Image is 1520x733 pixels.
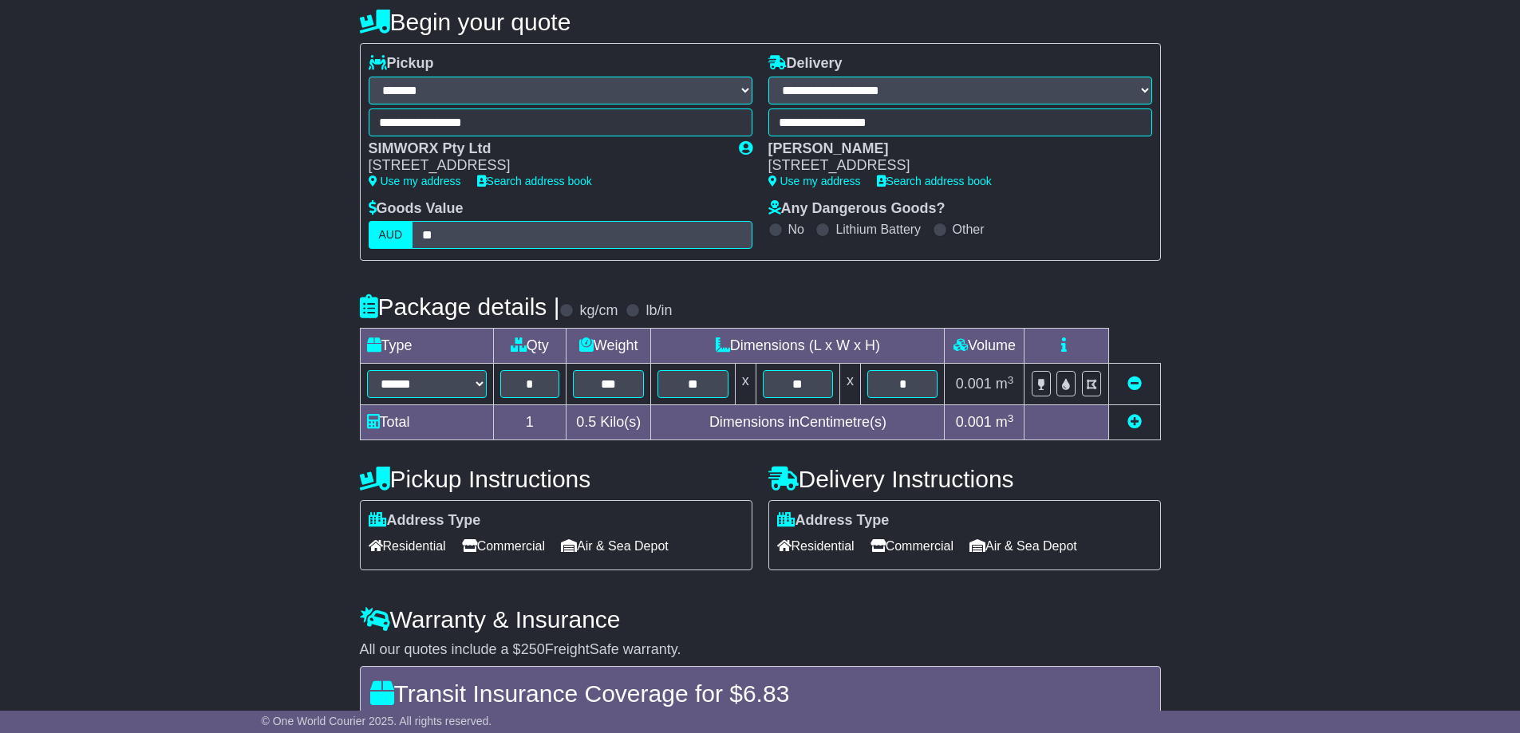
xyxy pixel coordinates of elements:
td: Kilo(s) [567,405,651,440]
span: 6.83 [743,680,789,707]
label: kg/cm [579,302,618,320]
div: [STREET_ADDRESS] [768,157,1136,175]
label: lb/in [646,302,672,320]
label: No [788,222,804,237]
a: Add new item [1127,414,1142,430]
span: 0.5 [576,414,596,430]
span: 0.001 [956,414,992,430]
td: Total [360,405,493,440]
a: Use my address [768,175,861,187]
span: Residential [369,534,446,558]
div: SIMWORX Pty Ltd [369,140,723,158]
td: Weight [567,329,651,364]
div: [PERSON_NAME] [768,140,1136,158]
span: m [996,414,1014,430]
label: Pickup [369,55,434,73]
h4: Delivery Instructions [768,466,1161,492]
label: Other [953,222,985,237]
label: Address Type [369,512,481,530]
label: Goods Value [369,200,464,218]
td: Qty [493,329,567,364]
h4: Warranty & Insurance [360,606,1161,633]
h4: Pickup Instructions [360,466,752,492]
h4: Transit Insurance Coverage for $ [370,680,1151,707]
span: 0.001 [956,376,992,392]
sup: 3 [1008,412,1014,424]
label: Lithium Battery [835,222,921,237]
a: Search address book [477,175,592,187]
a: Use my address [369,175,461,187]
sup: 3 [1008,374,1014,386]
a: Remove this item [1127,376,1142,392]
h4: Begin your quote [360,9,1161,35]
label: Any Dangerous Goods? [768,200,946,218]
td: Dimensions (L x W x H) [651,329,945,364]
td: x [735,364,756,405]
span: Commercial [462,534,545,558]
td: Type [360,329,493,364]
span: Air & Sea Depot [969,534,1077,558]
span: Commercial [871,534,953,558]
td: Volume [945,329,1025,364]
h4: Package details | [360,294,560,320]
div: All our quotes include a $ FreightSafe warranty. [360,641,1161,659]
a: Search address book [877,175,992,187]
div: [STREET_ADDRESS] [369,157,723,175]
td: 1 [493,405,567,440]
label: Delivery [768,55,843,73]
td: x [840,364,861,405]
span: 250 [521,641,545,657]
td: Dimensions in Centimetre(s) [651,405,945,440]
label: Address Type [777,512,890,530]
span: Residential [777,534,855,558]
span: © One World Courier 2025. All rights reserved. [262,715,492,727]
span: Air & Sea Depot [561,534,669,558]
span: m [996,376,1014,392]
label: AUD [369,221,413,249]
